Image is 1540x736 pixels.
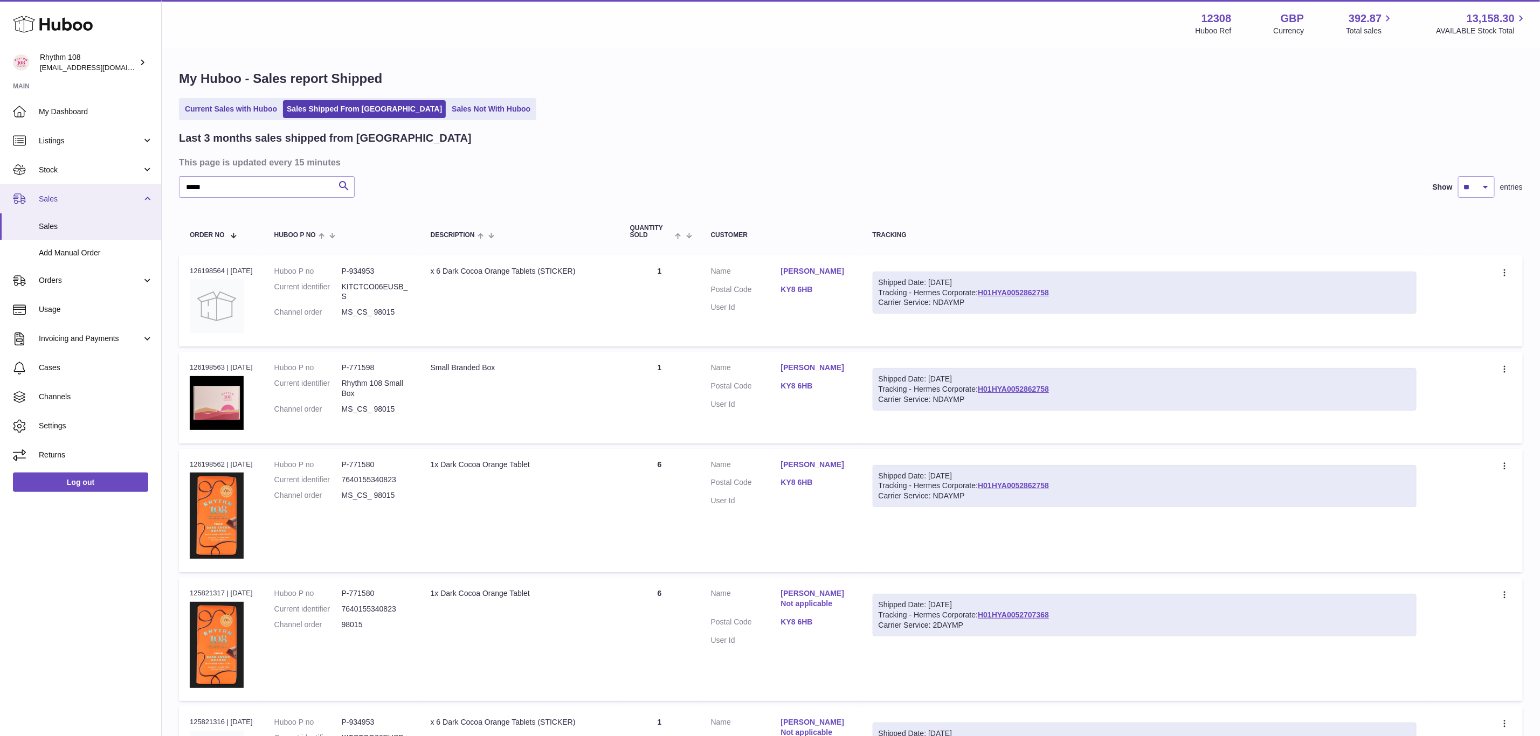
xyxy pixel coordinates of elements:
dt: Huboo P no [274,717,342,727]
span: 392.87 [1349,11,1382,26]
dd: P-934953 [342,717,409,727]
span: Listings [39,136,142,146]
span: Usage [39,304,153,315]
a: [PERSON_NAME] [781,363,851,373]
dt: Huboo P no [274,363,342,373]
span: My Dashboard [39,107,153,117]
span: Total sales [1346,26,1394,36]
a: [PERSON_NAME] [781,266,851,276]
a: Log out [13,473,148,492]
label: Show [1433,182,1453,192]
dd: MS_CS_ 98015 [342,490,409,501]
img: no-photo.jpg [190,279,244,333]
dt: Huboo P no [274,588,342,599]
h1: My Huboo - Sales report Shipped [179,70,1523,87]
div: Rhythm 108 [40,52,137,73]
div: Shipped Date: [DATE] [879,471,1411,481]
td: 1 [619,352,700,443]
span: entries [1500,182,1523,192]
div: Tracking - Hermes Corporate: [873,594,1417,636]
td: 1 [619,255,700,346]
div: Tracking - Hermes Corporate: [873,465,1417,508]
div: 126198564 | [DATE] [190,266,253,276]
span: Sales [39,194,142,204]
dd: 98015 [342,620,409,630]
div: Carrier Service: NDAYMP [879,394,1411,405]
div: Small Branded Box [431,363,609,373]
span: Settings [39,421,153,431]
div: Carrier Service: NDAYMP [879,491,1411,501]
span: Stock [39,165,142,175]
dt: Current identifier [274,282,342,302]
h2: Last 3 months sales shipped from [GEOGRAPHIC_DATA] [179,131,472,145]
dt: Channel order [274,404,342,414]
dd: 7640155340823 [342,604,409,614]
dd: P-771598 [342,363,409,373]
dt: Name [711,460,781,473]
span: Cases [39,363,153,373]
div: x 6 Dark Cocoa Orange Tablets (STICKER) [431,717,609,727]
img: 123081684745933.JPG [190,602,244,688]
dd: P-771580 [342,588,409,599]
a: [PERSON_NAME] Not applicable [781,588,851,609]
div: x 6 Dark Cocoa Orange Tablets (STICKER) [431,266,609,276]
span: Invoicing and Payments [39,334,142,344]
td: 6 [619,578,700,701]
a: Sales Shipped From [GEOGRAPHIC_DATA] [283,100,446,118]
span: Add Manual Order [39,248,153,258]
img: 123081684747209.jpg [190,376,244,430]
span: AVAILABLE Stock Total [1436,26,1527,36]
div: Tracking - Hermes Corporate: [873,272,1417,314]
div: 1x Dark Cocoa Orange Tablet [431,588,609,599]
a: KY8 6HB [781,381,851,391]
div: Carrier Service: 2DAYMP [879,620,1411,630]
div: 125821317 | [DATE] [190,588,253,598]
dt: Name [711,588,781,612]
dt: Huboo P no [274,266,342,276]
dt: Current identifier [274,378,342,399]
span: Channels [39,392,153,402]
div: Shipped Date: [DATE] [879,374,1411,384]
dt: Postal Code [711,284,781,297]
span: [EMAIL_ADDRESS][DOMAIN_NAME] [40,63,158,72]
div: Shipped Date: [DATE] [879,277,1411,288]
dd: P-771580 [342,460,409,470]
a: KY8 6HB [781,284,851,295]
span: Order No [190,232,225,239]
dt: User Id [711,635,781,645]
dd: P-934953 [342,266,409,276]
div: 126198562 | [DATE] [190,460,253,469]
dt: User Id [711,302,781,313]
dt: Huboo P no [274,460,342,470]
div: Shipped Date: [DATE] [879,600,1411,610]
dt: Channel order [274,490,342,501]
span: Huboo P no [274,232,316,239]
span: Returns [39,450,153,460]
img: orders@rhythm108.com [13,54,29,71]
dt: Postal Code [711,477,781,490]
span: Quantity Sold [630,225,673,239]
td: 6 [619,449,700,572]
div: Customer [711,232,851,239]
strong: 12308 [1201,11,1232,26]
a: H01HYA0052862758 [978,288,1049,297]
div: Currency [1274,26,1304,36]
div: 125821316 | [DATE] [190,717,253,727]
a: 13,158.30 AVAILABLE Stock Total [1436,11,1527,36]
span: 13,158.30 [1467,11,1515,26]
strong: GBP [1281,11,1304,26]
span: Sales [39,221,153,232]
dt: Postal Code [711,381,781,394]
img: 123081684745933.JPG [190,473,244,559]
dt: User Id [711,399,781,409]
dt: Channel order [274,307,342,317]
dd: 7640155340823 [342,475,409,485]
dt: Current identifier [274,475,342,485]
dt: Postal Code [711,617,781,630]
dt: Channel order [274,620,342,630]
a: H01HYA0052862758 [978,481,1049,490]
a: H01HYA0052862758 [978,385,1049,393]
dt: Name [711,363,781,376]
a: [PERSON_NAME] [781,460,851,470]
div: Carrier Service: NDAYMP [879,297,1411,308]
